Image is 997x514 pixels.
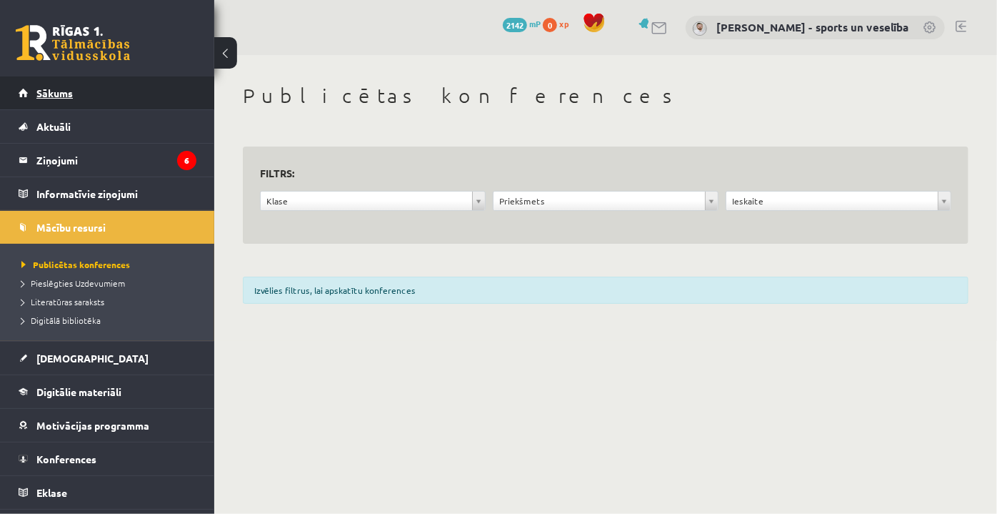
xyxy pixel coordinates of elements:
a: Mācību resursi [19,211,196,244]
span: 2142 [503,18,527,32]
span: Pieslēgties Uzdevumiem [21,277,125,289]
a: Digitālie materiāli [19,375,196,408]
a: Rīgas 1. Tālmācības vidusskola [16,25,130,61]
a: Digitālā bibliotēka [21,314,200,327]
a: Sākums [19,76,196,109]
span: Eklase [36,486,67,499]
span: Publicētas konferences [21,259,130,270]
a: 0 xp [543,18,576,29]
a: Ieskaite [726,192,951,210]
span: 0 [543,18,557,32]
span: Priekšmets [499,192,699,210]
span: Digitālā bibliotēka [21,315,101,326]
img: Elvijs Antonišķis - sports un veselība [693,21,707,36]
span: Sākums [36,87,73,99]
span: Literatūras saraksts [21,296,104,307]
span: mP [529,18,541,29]
a: 2142 mP [503,18,541,29]
a: [PERSON_NAME] - sports un veselība [716,20,908,34]
span: [DEMOGRAPHIC_DATA] [36,352,149,365]
legend: Informatīvie ziņojumi [36,177,196,210]
span: Digitālie materiāli [36,385,121,398]
a: Pieslēgties Uzdevumiem [21,277,200,290]
span: Mācību resursi [36,221,106,234]
a: Aktuāli [19,110,196,143]
span: Klase [266,192,466,210]
span: xp [559,18,568,29]
a: Konferences [19,443,196,475]
a: Eklase [19,476,196,509]
legend: Ziņojumi [36,144,196,177]
a: [DEMOGRAPHIC_DATA] [19,342,196,375]
span: Motivācijas programma [36,419,149,432]
a: Klase [261,192,485,210]
span: Konferences [36,453,96,465]
h3: Filtrs: [260,164,934,183]
h1: Publicētas konferences [243,84,968,108]
span: Aktuāli [36,120,71,133]
a: Motivācijas programma [19,409,196,442]
a: Informatīvie ziņojumi [19,177,196,210]
a: Priekšmets [494,192,718,210]
a: Literatūras saraksts [21,295,200,308]
span: Ieskaite [732,192,932,210]
a: Ziņojumi6 [19,144,196,177]
i: 6 [177,151,196,170]
a: Publicētas konferences [21,258,200,271]
div: Izvēlies filtrus, lai apskatītu konferences [243,277,968,304]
